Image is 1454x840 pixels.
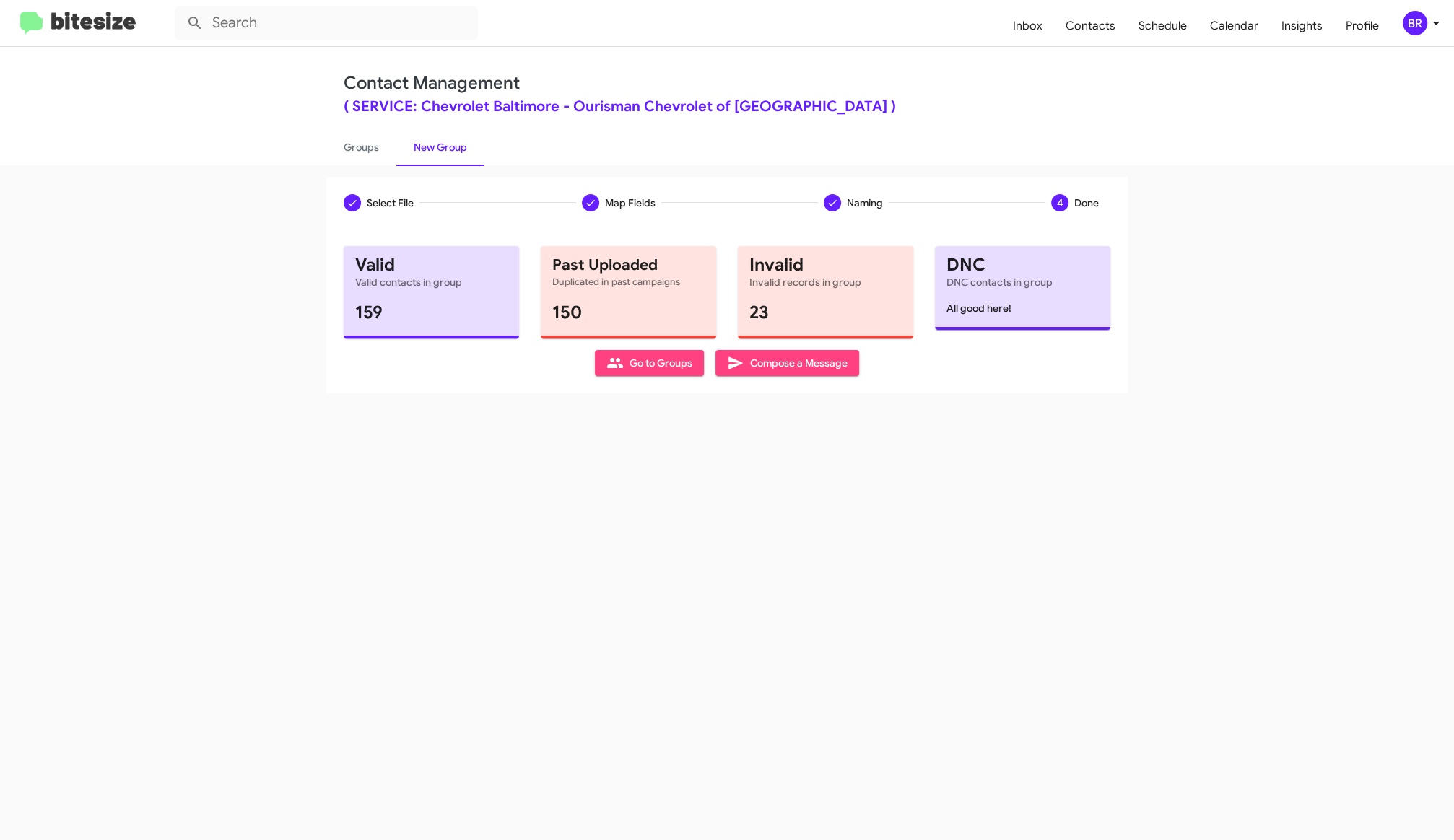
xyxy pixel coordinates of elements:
mat-card-subtitle: Valid contacts in group [355,275,508,289]
h1: 23 [749,301,902,324]
a: Contacts [1054,5,1127,47]
a: Groups [326,128,396,166]
button: Compose a Message [715,350,859,376]
mat-card-subtitle: DNC contacts in group [946,275,1099,289]
mat-card-title: Past Uploaded [552,258,705,272]
mat-card-title: Valid [355,258,508,272]
input: Search [175,6,478,40]
a: New Group [396,128,484,166]
a: Profile [1334,5,1390,47]
div: ( SERVICE: Chevrolet Baltimore - Ourisman Chevrolet of [GEOGRAPHIC_DATA] ) [344,100,1110,114]
a: Contact Management [344,72,520,94]
a: Insights [1270,5,1334,47]
span: Go to Groups [606,350,692,376]
a: Calendar [1198,5,1270,47]
h1: 159 [355,301,508,324]
span: Compose a Message [727,350,848,376]
mat-card-subtitle: Invalid records in group [749,275,902,289]
mat-card-title: Invalid [749,258,902,272]
mat-card-title: DNC [946,258,1099,272]
button: BR [1390,11,1439,35]
mat-card-subtitle: Duplicated in past campaigns [552,275,705,289]
div: BR [1403,11,1427,35]
button: Go to Groups [595,350,704,376]
a: Inbox [1001,5,1054,47]
a: Schedule [1127,5,1198,47]
h1: 150 [552,301,705,324]
span: All good here! [946,302,1011,315]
